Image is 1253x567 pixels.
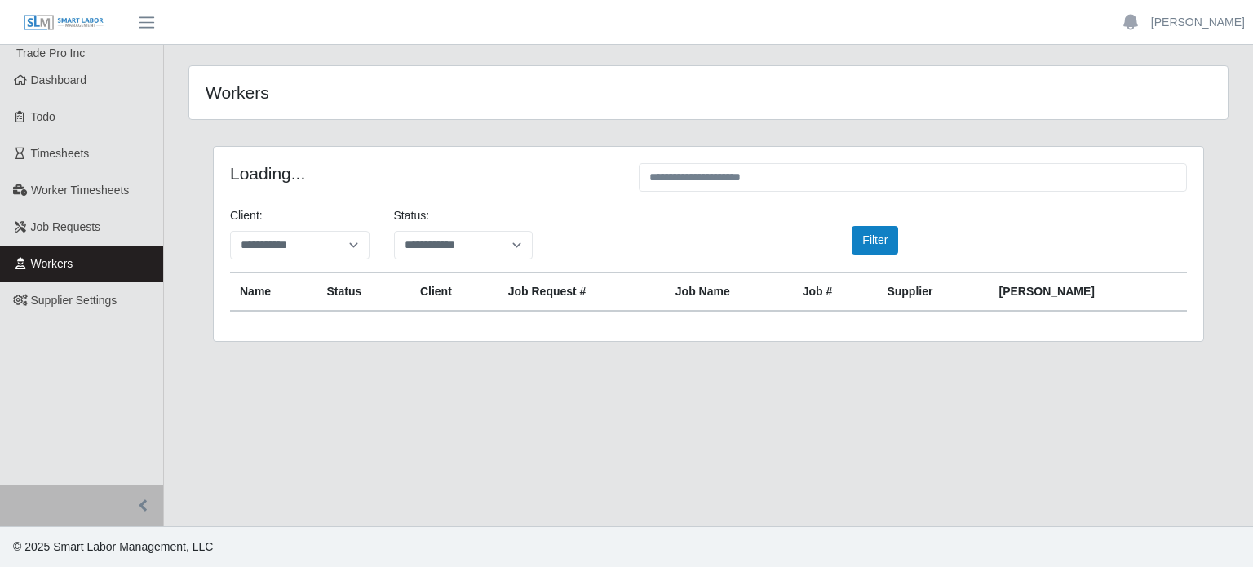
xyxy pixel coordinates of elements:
span: Workers [31,257,73,270]
th: Supplier [877,273,989,312]
th: Job # [793,273,878,312]
h4: Loading... [230,163,614,184]
th: Job Name [666,273,793,312]
label: Status: [394,207,430,224]
th: [PERSON_NAME] [990,273,1187,312]
th: Job Request # [498,273,666,312]
button: Filter [852,226,898,255]
th: Name [230,273,317,312]
th: Status [317,273,410,312]
img: SLM Logo [23,14,104,32]
span: Timesheets [31,147,90,160]
span: Worker Timesheets [31,184,129,197]
span: Supplier Settings [31,294,117,307]
span: Job Requests [31,220,101,233]
span: © 2025 Smart Labor Management, LLC [13,540,213,553]
label: Client: [230,207,263,224]
a: [PERSON_NAME] [1151,14,1245,31]
span: Dashboard [31,73,87,86]
span: Todo [31,110,55,123]
th: Client [410,273,498,312]
span: Trade Pro Inc [16,47,85,60]
h4: Workers [206,82,610,103]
